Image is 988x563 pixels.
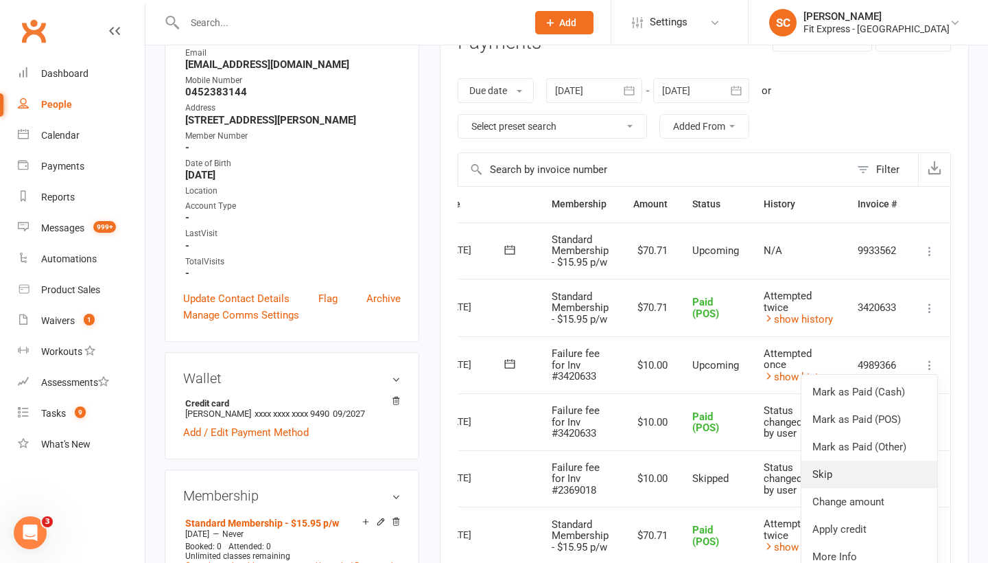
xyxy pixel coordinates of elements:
div: [DATE] [443,296,506,317]
th: Due [431,187,539,222]
th: Status [680,187,751,222]
button: Added From [659,114,749,139]
a: Apply credit [801,516,937,543]
iframe: Intercom live chat [14,516,47,549]
td: $70.71 [621,222,680,279]
div: Workouts [41,346,82,357]
strong: - [185,211,401,224]
th: Invoice # [845,187,909,222]
a: Dashboard [18,58,145,89]
div: [DATE] [443,467,506,488]
div: What's New [41,439,91,450]
span: 09/2027 [333,409,365,419]
a: People [18,89,145,120]
td: 3420633 [845,279,909,336]
a: Product Sales [18,275,145,306]
span: Status changed by user [764,404,802,439]
strong: 0452383144 [185,86,401,98]
span: Standard Membership - $15.95 p/w [552,233,609,268]
div: LastVisit [185,227,401,240]
span: 3 [42,516,53,527]
a: Change amount [801,488,937,516]
strong: [STREET_ADDRESS][PERSON_NAME] [185,114,401,126]
span: Attempted once [764,347,812,371]
span: Attempted twice [764,290,812,314]
div: Filter [876,161,899,178]
a: Add / Edit Payment Method [183,424,309,441]
span: Paid (POS) [692,524,719,548]
a: show history [764,313,833,325]
button: Filter [850,153,918,186]
div: Automations [41,253,97,264]
a: Mark as Paid (Other) [801,433,937,461]
span: Upcoming [692,359,739,371]
div: SC [769,9,797,36]
a: Archive [366,290,401,307]
td: $70.71 [621,279,680,336]
strong: Credit card [185,398,394,409]
th: Amount [621,187,680,222]
div: [PERSON_NAME] [803,10,950,23]
div: TotalVisits [185,255,401,268]
span: Standard Membership - $15.95 p/w [552,518,609,553]
div: Fit Express - [GEOGRAPHIC_DATA] [803,23,950,35]
a: Manage Comms Settings [183,307,299,323]
div: Reports [41,192,75,203]
strong: - [185,240,401,252]
div: Calendar [41,130,80,141]
span: Upcoming [692,244,739,257]
div: [DATE] [443,354,506,375]
td: 4989366 [845,336,909,394]
div: Assessments [41,377,109,388]
span: Failure fee for Inv #2369018 [552,461,600,496]
div: — [182,529,401,540]
button: Due date [458,78,534,103]
div: Account Type [185,200,401,213]
div: Tasks [41,408,66,419]
div: Mobile Number [185,74,401,87]
a: show history [764,371,833,383]
td: $10.00 [621,393,680,450]
div: Messages [41,222,84,233]
h3: Wallet [183,371,401,386]
div: [DATE] [443,239,506,260]
div: People [41,99,72,110]
span: xxxx xxxx xxxx 9490 [255,409,329,419]
span: Standard Membership - $15.95 p/w [552,290,609,325]
th: History [751,187,845,222]
strong: [EMAIL_ADDRESS][DOMAIN_NAME] [185,58,401,71]
span: [DATE] [185,529,209,539]
a: Assessments [18,367,145,398]
span: Failure fee for Inv #3420633 [552,404,600,439]
a: Messages 999+ [18,213,145,244]
span: 1 [84,314,95,325]
td: $10.00 [621,450,680,507]
span: Add [559,17,576,28]
a: Mark as Paid (POS) [801,406,937,433]
div: Waivers [41,315,75,326]
span: Paid (POS) [692,296,719,320]
th: Membership [539,187,621,222]
a: Skip [801,461,937,488]
span: Unlimited classes remaining [185,551,290,561]
a: Update Contact Details [183,290,290,307]
a: Clubworx [16,14,51,48]
a: Tasks 9 [18,398,145,429]
h3: Payments [458,32,541,54]
span: Settings [650,7,687,38]
span: Attended: 0 [228,542,271,551]
a: Mark as Paid (Cash) [801,378,937,406]
span: Status changed by user [764,461,802,496]
span: Failure fee for Inv #3420633 [552,347,600,382]
div: Member Number [185,130,401,143]
div: Payments [41,161,84,172]
a: Standard Membership - $15.95 p/w [185,518,339,529]
a: Flag [318,290,338,307]
a: Reports [18,182,145,213]
span: Attempted twice [764,518,812,542]
strong: - [185,267,401,279]
h3: Membership [183,488,401,503]
span: Skipped [692,472,729,485]
a: Automations [18,244,145,275]
input: Search by invoice number [458,153,850,186]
